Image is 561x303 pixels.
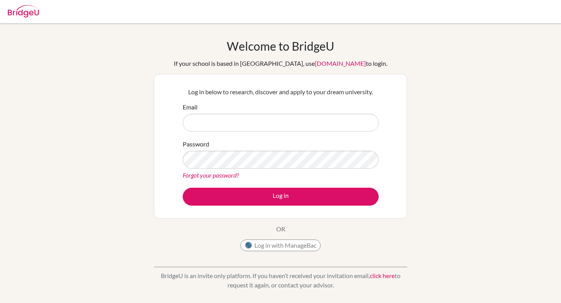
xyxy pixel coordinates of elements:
h1: Welcome to BridgeU [227,39,334,53]
p: OR [276,224,285,234]
div: If your school is based in [GEOGRAPHIC_DATA], use to login. [174,59,387,68]
img: Bridge-U [8,5,39,18]
a: [DOMAIN_NAME] [315,60,366,67]
a: Forgot your password? [183,171,239,179]
label: Email [183,102,198,112]
p: Log in below to research, discover and apply to your dream university. [183,87,379,97]
button: Log in with ManageBac [240,240,321,251]
button: Log in [183,188,379,206]
a: click here [370,272,395,279]
p: BridgeU is an invite only platform. If you haven’t received your invitation email, to request it ... [154,271,407,290]
label: Password [183,139,209,149]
